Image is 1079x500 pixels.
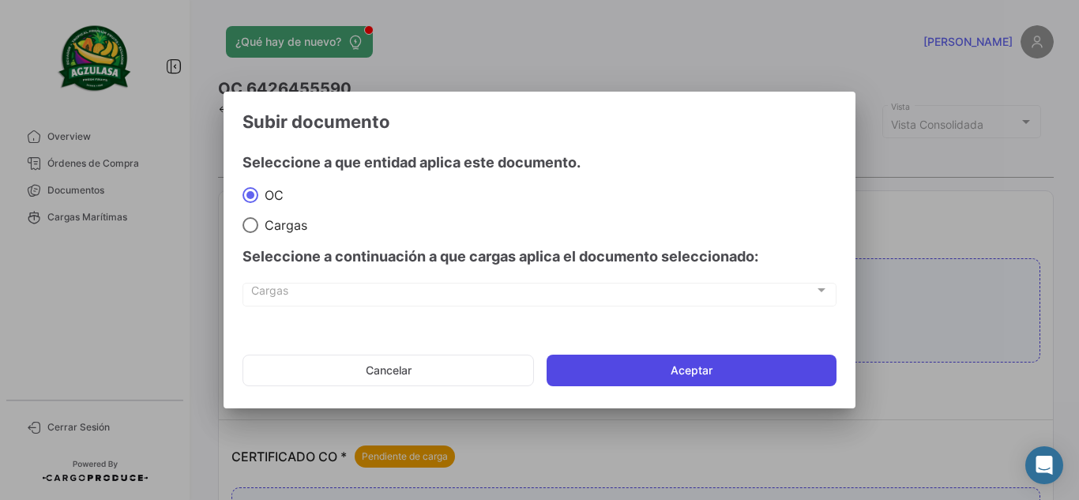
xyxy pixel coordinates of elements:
button: Aceptar [547,355,837,386]
span: Cargas [251,287,814,300]
h3: Subir documento [242,111,837,133]
div: Abrir Intercom Messenger [1025,446,1063,484]
h4: Seleccione a continuación a que cargas aplica el documento seleccionado: [242,246,837,268]
h4: Seleccione a que entidad aplica este documento. [242,152,837,174]
span: Cargas [258,217,307,233]
button: Cancelar [242,355,534,386]
span: OC [258,187,284,203]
